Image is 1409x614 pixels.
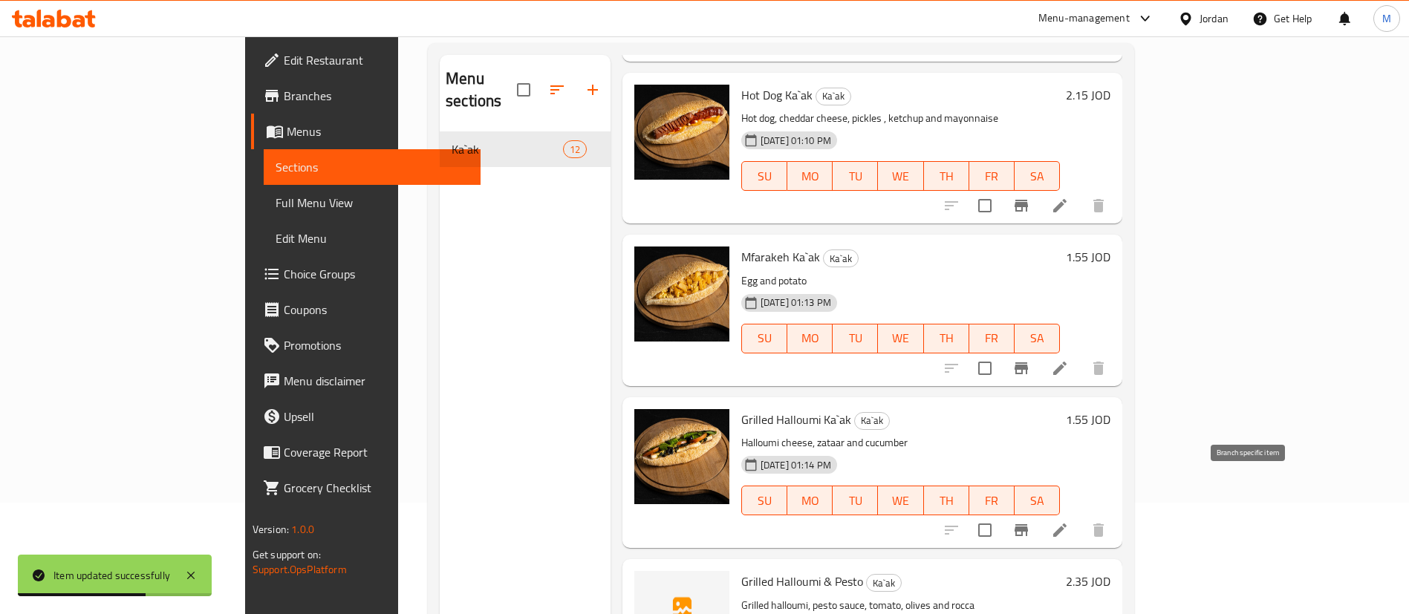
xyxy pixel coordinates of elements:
[251,434,481,470] a: Coverage Report
[575,72,611,108] button: Add section
[741,486,787,515] button: SU
[634,85,729,180] img: Hot Dog Ka`ak
[539,72,575,108] span: Sort sections
[969,515,1000,546] span: Select to update
[634,409,729,504] img: Grilled Halloumi Ka`ak
[251,327,481,363] a: Promotions
[969,353,1000,384] span: Select to update
[1021,166,1054,187] span: SA
[264,221,481,256] a: Edit Menu
[755,458,837,472] span: [DATE] 01:14 PM
[251,256,481,292] a: Choice Groups
[839,490,872,512] span: TU
[284,301,469,319] span: Coupons
[440,131,611,167] div: Ka`ak12
[284,336,469,354] span: Promotions
[251,470,481,506] a: Grocery Checklist
[878,324,923,353] button: WE
[284,372,469,390] span: Menu disclaimer
[1003,188,1039,223] button: Branch-specific-item
[741,161,787,191] button: SU
[787,486,833,515] button: MO
[251,292,481,327] a: Coupons
[748,166,781,187] span: SU
[287,123,469,140] span: Menus
[748,490,781,512] span: SU
[969,190,1000,221] span: Select to update
[793,166,827,187] span: MO
[251,78,481,114] a: Branches
[291,520,314,539] span: 1.0.0
[741,272,1060,290] p: Egg and potato
[253,520,289,539] span: Version:
[284,408,469,425] span: Upsell
[1021,327,1054,349] span: SA
[793,327,827,349] span: MO
[1038,10,1130,27] div: Menu-management
[741,570,863,592] span: Grilled Halloumi & Pesto
[251,114,481,149] a: Menus
[787,324,833,353] button: MO
[563,140,587,158] div: items
[975,490,1009,512] span: FR
[823,249,859,267] div: Ka`ak
[564,143,586,157] span: 12
[1081,512,1116,548] button: delete
[969,161,1015,191] button: FR
[251,399,481,434] a: Upsell
[1003,512,1039,548] button: Branch-specific-item
[741,408,851,431] span: Grilled Halloumi Ka`ak
[251,42,481,78] a: Edit Restaurant
[924,486,969,515] button: TH
[634,246,729,342] img: Mfarakeh Ka`ak
[1382,10,1391,27] span: M
[884,490,917,512] span: WE
[1051,359,1069,377] a: Edit menu item
[867,575,901,592] span: Ka`ak
[855,412,889,429] span: Ka`ak
[975,166,1009,187] span: FR
[833,324,878,353] button: TU
[1066,409,1110,430] h6: 1.55 JOD
[816,88,850,105] span: Ka`ak
[924,324,969,353] button: TH
[452,140,562,158] span: Ka`ak
[839,166,872,187] span: TU
[793,490,827,512] span: MO
[446,68,517,112] h2: Menu sections
[930,327,963,349] span: TH
[741,246,820,268] span: Mfarakeh Ka`ak
[1081,350,1116,386] button: delete
[741,324,787,353] button: SU
[741,84,813,106] span: Hot Dog Ka`ak
[1066,571,1110,592] h6: 2.35 JOD
[264,185,481,221] a: Full Menu View
[878,486,923,515] button: WE
[284,443,469,461] span: Coverage Report
[284,51,469,69] span: Edit Restaurant
[1051,197,1069,215] a: Edit menu item
[1051,521,1069,539] a: Edit menu item
[833,486,878,515] button: TU
[755,134,837,148] span: [DATE] 01:10 PM
[854,412,890,430] div: Ka`ak
[1200,10,1229,27] div: Jordan
[264,149,481,185] a: Sections
[748,327,781,349] span: SU
[878,161,923,191] button: WE
[276,229,469,247] span: Edit Menu
[276,158,469,176] span: Sections
[787,161,833,191] button: MO
[253,545,321,564] span: Get support on:
[284,479,469,497] span: Grocery Checklist
[866,574,902,592] div: Ka`ak
[251,363,481,399] a: Menu disclaimer
[755,295,837,310] span: [DATE] 01:13 PM
[924,161,969,191] button: TH
[930,490,963,512] span: TH
[975,327,1009,349] span: FR
[824,250,858,267] span: Ka`ak
[741,434,1060,452] p: Halloumi cheese, zataar and cucumber
[440,125,611,173] nav: Menu sections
